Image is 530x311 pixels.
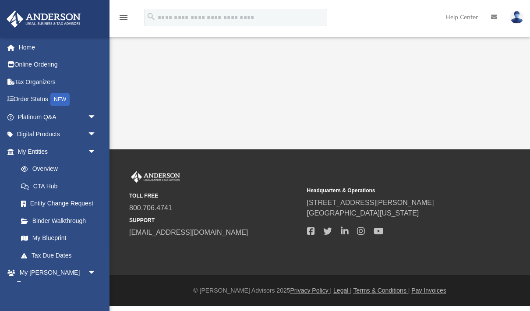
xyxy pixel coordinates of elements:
[12,212,110,230] a: Binder Walkthrough
[333,287,352,294] a: Legal |
[6,143,110,160] a: My Entitiesarrow_drop_down
[129,192,301,200] small: TOLL FREE
[88,143,105,161] span: arrow_drop_down
[129,229,248,236] a: [EMAIL_ADDRESS][DOMAIN_NAME]
[411,287,446,294] a: Pay Invoices
[6,108,110,126] a: Platinum Q&Aarrow_drop_down
[6,73,110,91] a: Tax Organizers
[6,56,110,74] a: Online Ordering
[118,12,129,23] i: menu
[6,39,110,56] a: Home
[12,230,105,247] a: My Blueprint
[118,17,129,23] a: menu
[290,287,332,294] a: Privacy Policy |
[307,209,419,217] a: [GEOGRAPHIC_DATA][US_STATE]
[12,195,110,212] a: Entity Change Request
[110,286,530,295] div: © [PERSON_NAME] Advisors 2025
[50,93,70,106] div: NEW
[88,108,105,126] span: arrow_drop_down
[129,171,182,183] img: Anderson Advisors Platinum Portal
[6,264,105,292] a: My [PERSON_NAME] Teamarrow_drop_down
[307,187,479,194] small: Headquarters & Operations
[129,216,301,224] small: SUPPORT
[6,91,110,109] a: Order StatusNEW
[4,11,83,28] img: Anderson Advisors Platinum Portal
[307,199,434,206] a: [STREET_ADDRESS][PERSON_NAME]
[12,247,110,264] a: Tax Due Dates
[88,126,105,144] span: arrow_drop_down
[88,264,105,282] span: arrow_drop_down
[12,160,110,178] a: Overview
[146,12,156,21] i: search
[129,204,172,212] a: 800.706.4741
[12,177,110,195] a: CTA Hub
[353,287,410,294] a: Terms & Conditions |
[510,11,523,24] img: User Pic
[6,126,110,143] a: Digital Productsarrow_drop_down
